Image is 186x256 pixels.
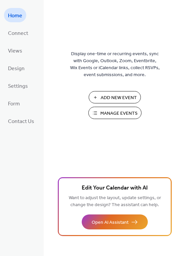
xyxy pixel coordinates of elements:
span: Manage Events [100,110,138,117]
span: Want to adjust the layout, update settings, or change the design? The assistant can help. [69,193,161,209]
a: Design [4,61,29,75]
button: Add New Event [89,91,141,103]
span: Contact Us [8,116,34,127]
span: Connect [8,28,28,39]
button: Open AI Assistant [82,214,148,229]
span: Design [8,64,25,74]
a: Contact Us [4,114,38,128]
a: Home [4,8,26,22]
span: Views [8,46,22,56]
span: Open AI Assistant [92,219,129,226]
a: Views [4,43,26,58]
span: Home [8,11,22,21]
span: Settings [8,81,28,91]
a: Settings [4,78,32,93]
span: Display one-time or recurring events, sync with Google, Outlook, Zoom, Eventbrite, Wix Events or ... [70,51,160,78]
span: Edit Your Calendar with AI [82,184,148,193]
span: Add New Event [101,94,137,101]
button: Manage Events [88,107,141,119]
a: Form [4,96,24,110]
a: Connect [4,26,32,40]
span: Form [8,99,20,109]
